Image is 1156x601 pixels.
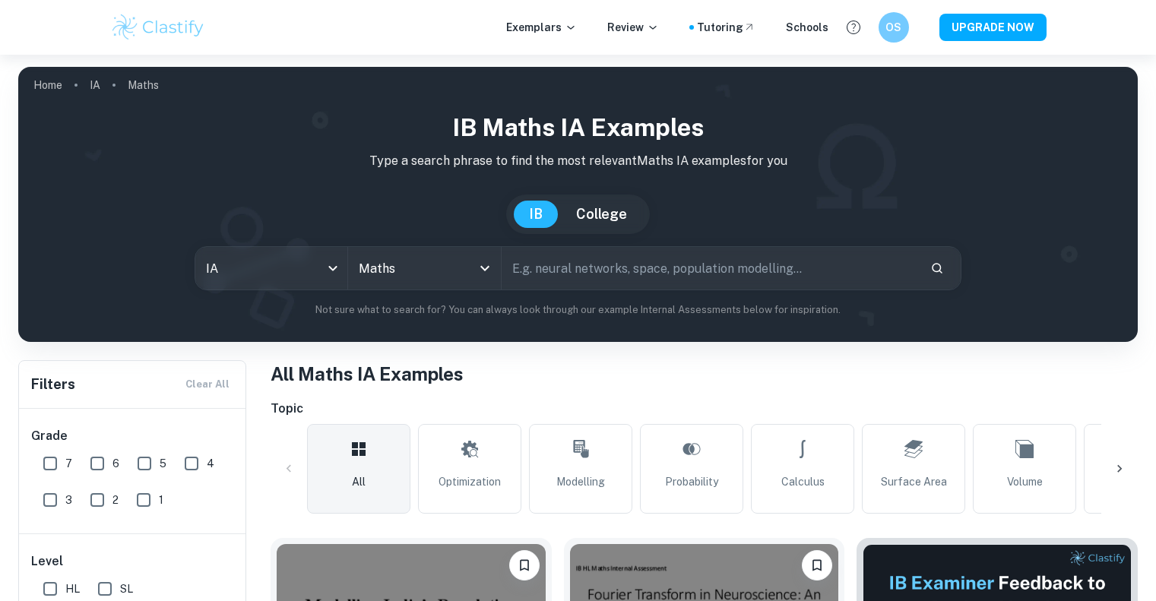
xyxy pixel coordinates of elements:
div: IA [195,247,347,289]
button: Search [924,255,950,281]
span: 5 [160,455,166,472]
button: IB [514,201,558,228]
button: Bookmark [509,550,540,580]
p: Exemplars [506,19,577,36]
h6: Filters [31,374,75,395]
button: OS [879,12,909,43]
h6: OS [885,19,902,36]
p: Review [607,19,659,36]
span: Surface Area [881,473,947,490]
input: E.g. neural networks, space, population modelling... [502,247,918,289]
span: Probability [665,473,718,490]
span: 2 [112,492,119,508]
a: IA [90,74,100,96]
span: All [352,473,366,490]
a: Schools [786,19,828,36]
img: Clastify logo [110,12,207,43]
span: HL [65,580,80,597]
button: Open [474,258,496,279]
span: Modelling [556,473,605,490]
button: Help and Feedback [841,14,866,40]
h6: Grade [31,427,235,445]
img: profile cover [18,67,1138,342]
span: 1 [159,492,163,508]
span: SL [120,580,133,597]
span: 4 [207,455,214,472]
span: Calculus [781,473,825,490]
a: Tutoring [697,19,755,36]
a: Home [33,74,62,96]
button: College [561,201,642,228]
h6: Topic [271,400,1138,418]
p: Not sure what to search for? You can always look through our example Internal Assessments below f... [30,302,1126,318]
h1: IB Maths IA examples [30,109,1126,146]
p: Maths [128,77,159,93]
button: UPGRADE NOW [939,14,1047,41]
span: Volume [1007,473,1043,490]
p: Type a search phrase to find the most relevant Maths IA examples for you [30,152,1126,170]
span: 7 [65,455,72,472]
span: 6 [112,455,119,472]
h6: Level [31,552,235,571]
span: 3 [65,492,72,508]
h1: All Maths IA Examples [271,360,1138,387]
button: Bookmark [802,550,832,580]
span: Optimization [439,473,501,490]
